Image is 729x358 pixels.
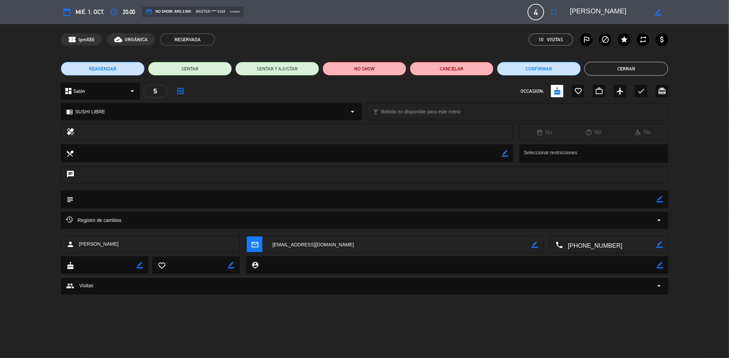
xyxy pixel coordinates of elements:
div: 5 [143,85,167,98]
span: Visitas [79,282,93,290]
span: 4 [528,4,544,20]
button: NO SHOW [323,62,406,76]
i: person_pin [251,261,259,269]
span: [PERSON_NAME] [79,240,119,248]
i: chrome_reader_mode [66,109,73,115]
i: dashboard [64,87,72,95]
button: access_time [108,6,120,18]
i: border_color [532,241,538,248]
i: chat [66,170,75,180]
i: healing [66,127,75,137]
span: Salón [74,87,85,95]
span: mié. 1, oct. [76,7,104,17]
i: mail_outline [251,240,258,248]
i: cake [66,261,74,269]
i: border_color [656,241,663,248]
button: Cerrar [584,62,668,76]
em: Visitas [547,36,563,44]
i: outlined_flag [582,35,591,44]
span: arrow_drop_down [655,282,663,290]
i: airplanemode_active [616,87,624,95]
i: border_color [228,262,234,268]
div: No [520,128,569,137]
i: local_phone [555,241,563,248]
i: arrow_drop_down [348,108,357,116]
span: SUSHI LIBRE [75,108,105,116]
span: stripe [230,10,240,14]
span: ORGÁNICA [125,36,148,44]
i: card_giftcard [658,87,666,95]
i: fullscreen [550,8,558,16]
span: group [66,282,74,290]
span: 20:00 [123,7,135,17]
button: Confirmar [497,62,581,76]
i: local_bar [372,109,379,115]
span: 10 [539,36,544,44]
span: OCCASION: [520,87,544,95]
i: local_dining [66,149,74,157]
button: REAGENDAR [61,62,145,76]
button: SENTAR Y AJUSTAR [235,62,319,76]
i: block [601,35,609,44]
i: repeat [639,35,647,44]
button: fullscreen [548,6,560,18]
i: favorite_border [158,261,165,269]
i: star [620,35,628,44]
i: favorite_border [574,87,582,95]
i: border_color [657,196,663,202]
i: border_color [657,262,663,268]
i: work_outline [595,87,603,95]
span: Registro de cambios [66,216,122,224]
i: arrow_drop_down [128,87,136,95]
i: credit_card [145,8,152,15]
i: border_color [655,9,662,15]
i: access_time [110,8,118,16]
span: lpmXE6 [79,36,94,44]
i: border_color [502,150,508,157]
i: attach_money [658,35,666,44]
i: cake [553,87,561,95]
i: check [637,87,645,95]
i: person [66,240,75,248]
span: REAGENDAR [89,65,116,72]
span: Bebida no disponible para este menú [381,108,461,116]
i: calendar_today [63,8,71,16]
i: border_all [176,87,184,95]
button: SENTAR [148,62,232,76]
button: Cancelar [410,62,494,76]
span: NO SHOW: ARS 2.900 [145,8,191,15]
div: No [618,128,668,137]
i: subject [66,195,74,203]
button: calendar_today [61,6,73,18]
span: confirmation_number [68,35,76,44]
i: arrow_drop_down [655,216,663,224]
span: RESERVADA [160,33,215,46]
div: No [569,128,619,137]
i: cloud_done [114,35,122,44]
i: border_color [136,262,143,268]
